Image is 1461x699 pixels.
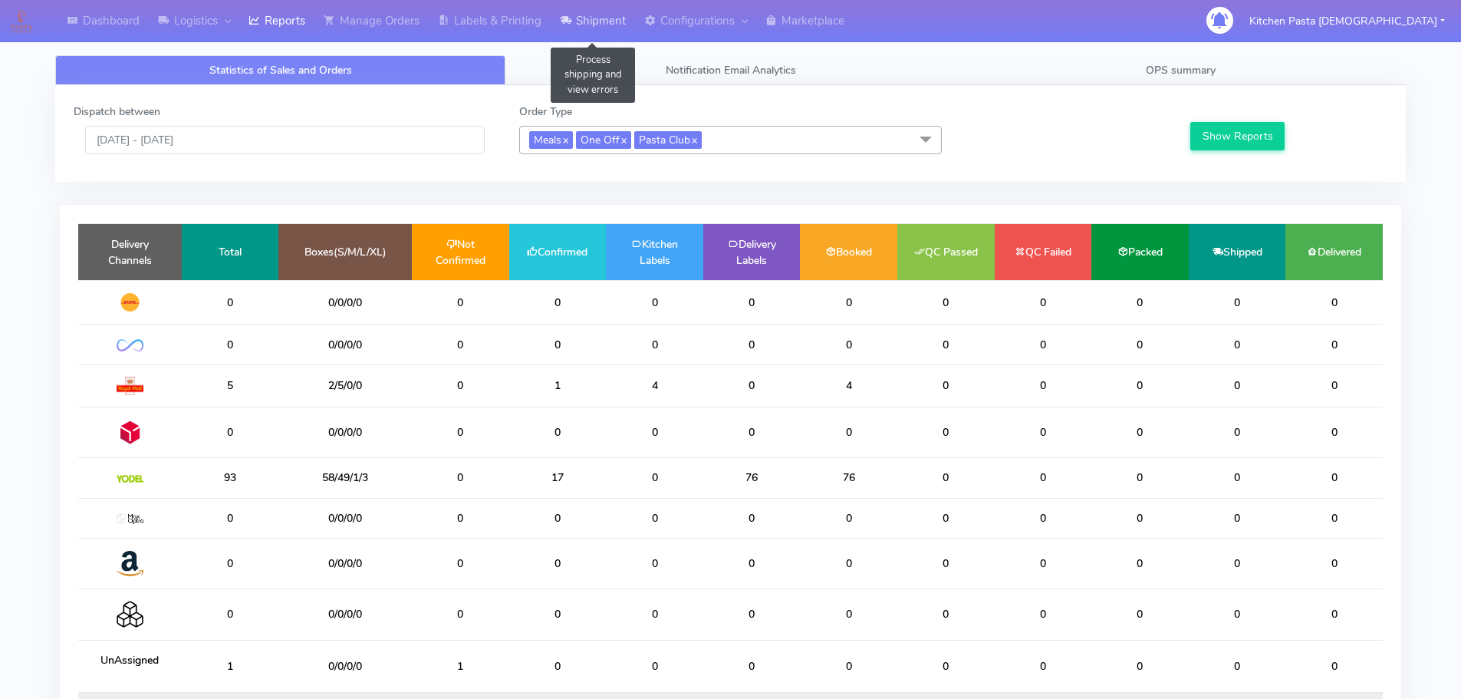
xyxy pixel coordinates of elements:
[606,589,703,640] td: 0
[703,458,801,498] td: 76
[995,364,1092,407] td: 0
[1146,63,1216,77] span: OPS summary
[576,131,631,149] span: One Off
[182,498,279,538] td: 0
[182,538,279,589] td: 0
[509,280,607,325] td: 0
[117,550,143,577] img: Amazon
[800,458,897,498] td: 76
[995,325,1092,364] td: 0
[995,458,1092,498] td: 0
[509,224,607,280] td: Confirmed
[897,407,995,457] td: 0
[1285,364,1383,407] td: 0
[90,652,169,668] p: UnAssigned
[278,589,412,640] td: 0/0/0/0
[182,325,279,364] td: 0
[509,407,607,457] td: 0
[1189,364,1286,407] td: 0
[897,589,995,640] td: 0
[117,292,143,312] img: DHL
[1091,280,1189,325] td: 0
[412,280,509,325] td: 0
[897,325,995,364] td: 0
[634,131,702,149] span: Pasta Club
[1091,325,1189,364] td: 0
[703,407,801,457] td: 0
[800,364,897,407] td: 4
[606,280,703,325] td: 0
[995,280,1092,325] td: 0
[800,498,897,538] td: 0
[412,325,509,364] td: 0
[182,589,279,640] td: 0
[78,224,182,280] td: Delivery Channels
[1189,407,1286,457] td: 0
[529,131,573,149] span: Meals
[182,280,279,325] td: 0
[1189,325,1286,364] td: 0
[703,640,801,692] td: 0
[182,640,279,692] td: 1
[278,280,412,325] td: 0/0/0/0
[412,407,509,457] td: 0
[412,364,509,407] td: 0
[412,589,509,640] td: 0
[1091,498,1189,538] td: 0
[995,407,1092,457] td: 0
[1189,280,1286,325] td: 0
[800,280,897,325] td: 0
[606,458,703,498] td: 0
[1189,458,1286,498] td: 0
[703,325,801,364] td: 0
[1285,224,1383,280] td: Delivered
[606,224,703,280] td: Kitchen Labels
[606,538,703,589] td: 0
[509,325,607,364] td: 0
[117,514,143,525] img: MaxOptra
[278,224,412,280] td: Boxes(S/M/L/XL)
[1189,589,1286,640] td: 0
[703,498,801,538] td: 0
[1091,458,1189,498] td: 0
[412,538,509,589] td: 0
[519,104,572,120] label: Order Type
[800,325,897,364] td: 0
[995,640,1092,692] td: 0
[412,498,509,538] td: 0
[278,364,412,407] td: 2/5/0/0
[703,224,801,280] td: Delivery Labels
[1189,640,1286,692] td: 0
[897,640,995,692] td: 0
[1285,458,1383,498] td: 0
[897,538,995,589] td: 0
[278,407,412,457] td: 0/0/0/0
[1285,407,1383,457] td: 0
[1189,224,1286,280] td: Shipped
[995,224,1092,280] td: QC Failed
[278,498,412,538] td: 0/0/0/0
[1285,640,1383,692] td: 0
[800,589,897,640] td: 0
[606,640,703,692] td: 0
[182,364,279,407] td: 5
[995,538,1092,589] td: 0
[209,63,352,77] span: Statistics of Sales and Orders
[412,640,509,692] td: 1
[897,458,995,498] td: 0
[606,325,703,364] td: 0
[800,407,897,457] td: 0
[1285,325,1383,364] td: 0
[561,131,568,147] a: x
[412,458,509,498] td: 0
[606,407,703,457] td: 0
[509,589,607,640] td: 0
[620,131,627,147] a: x
[1189,538,1286,589] td: 0
[703,364,801,407] td: 0
[85,126,485,154] input: Pick the Daterange
[703,280,801,325] td: 0
[412,224,509,280] td: Not Confirmed
[1091,640,1189,692] td: 0
[800,224,897,280] td: Booked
